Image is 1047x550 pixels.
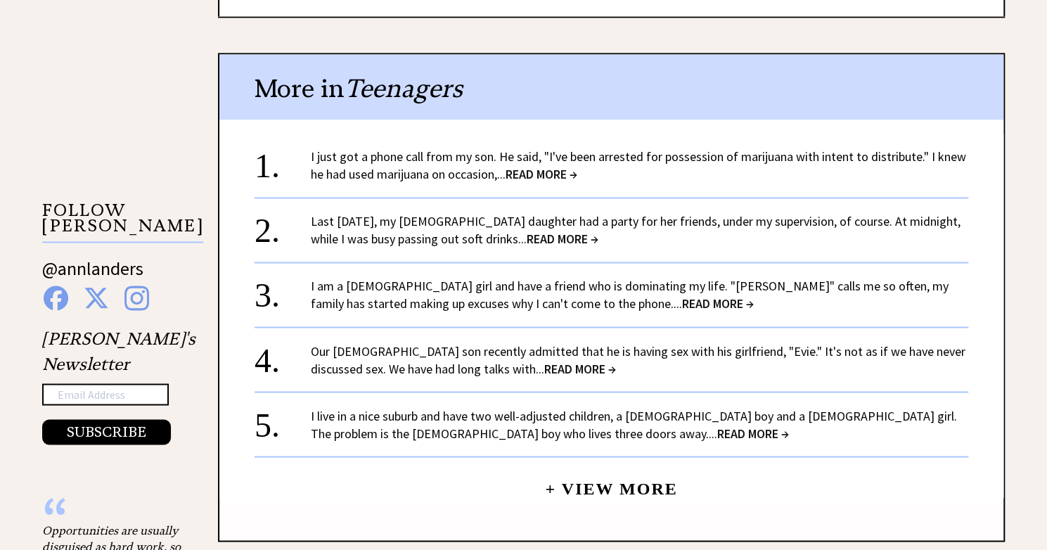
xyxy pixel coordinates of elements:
[42,419,171,445] button: SUBSCRIBE
[527,231,598,247] span: READ MORE →
[124,286,149,310] img: instagram%20blue.png
[255,148,311,174] div: 1.
[311,278,949,312] a: I am a [DEMOGRAPHIC_DATA] girl and have a friend who is dominating my life. "[PERSON_NAME]" calls...
[717,425,789,441] span: READ MORE →
[84,286,109,310] img: x%20blue.png
[42,508,183,522] div: “
[255,277,311,303] div: 3.
[42,203,203,243] p: FOLLOW [PERSON_NAME]
[255,407,311,433] div: 5.
[311,148,966,182] a: I just got a phone call from my son. He said, "I've been arrested for possession of marijuana wit...
[42,383,169,406] input: Email Address
[255,212,311,238] div: 2.
[544,360,616,376] span: READ MORE →
[545,467,677,497] a: + View More
[311,343,965,376] a: Our [DEMOGRAPHIC_DATA] son recently admitted that he is having sex with his girlfriend, "Evie." I...
[682,295,754,312] span: READ MORE →
[42,257,143,294] a: @annlanders
[345,72,463,104] span: Teenagers
[42,326,195,445] div: [PERSON_NAME]'s Newsletter
[506,166,577,182] span: READ MORE →
[311,213,961,247] a: Last [DATE], my [DEMOGRAPHIC_DATA] daughter had a party for her friends, under my supervision, of...
[255,342,311,368] div: 4.
[219,54,1003,120] div: More in
[311,407,957,441] a: I live in a nice suburb and have two well-adjusted children, a [DEMOGRAPHIC_DATA] boy and a [DEMO...
[44,286,68,310] img: facebook%20blue.png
